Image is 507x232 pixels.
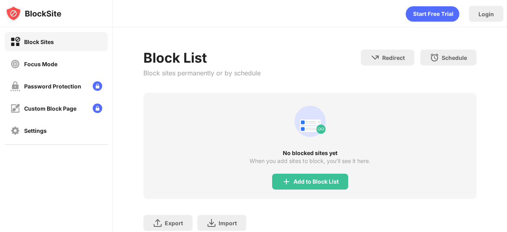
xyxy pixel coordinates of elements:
[219,220,237,226] div: Import
[10,126,20,136] img: settings-off.svg
[165,220,183,226] div: Export
[291,102,329,140] div: animation
[294,178,339,185] div: Add to Block List
[143,69,261,77] div: Block sites permanently or by schedule
[24,105,76,112] div: Custom Block Page
[24,38,54,45] div: Block Sites
[6,6,61,21] img: logo-blocksite.svg
[24,83,81,90] div: Password Protection
[10,104,20,113] img: customize-block-page-off.svg
[406,6,459,22] div: animation
[93,104,102,113] img: lock-menu.svg
[442,54,467,61] div: Schedule
[24,61,57,67] div: Focus Mode
[10,81,20,91] img: password-protection-off.svg
[93,81,102,91] img: lock-menu.svg
[143,150,477,156] div: No blocked sites yet
[24,127,47,134] div: Settings
[143,50,261,66] div: Block List
[478,11,494,17] div: Login
[10,59,20,69] img: focus-off.svg
[382,54,405,61] div: Redirect
[250,158,370,164] div: When you add sites to block, you’ll see it here.
[10,37,20,47] img: block-on.svg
